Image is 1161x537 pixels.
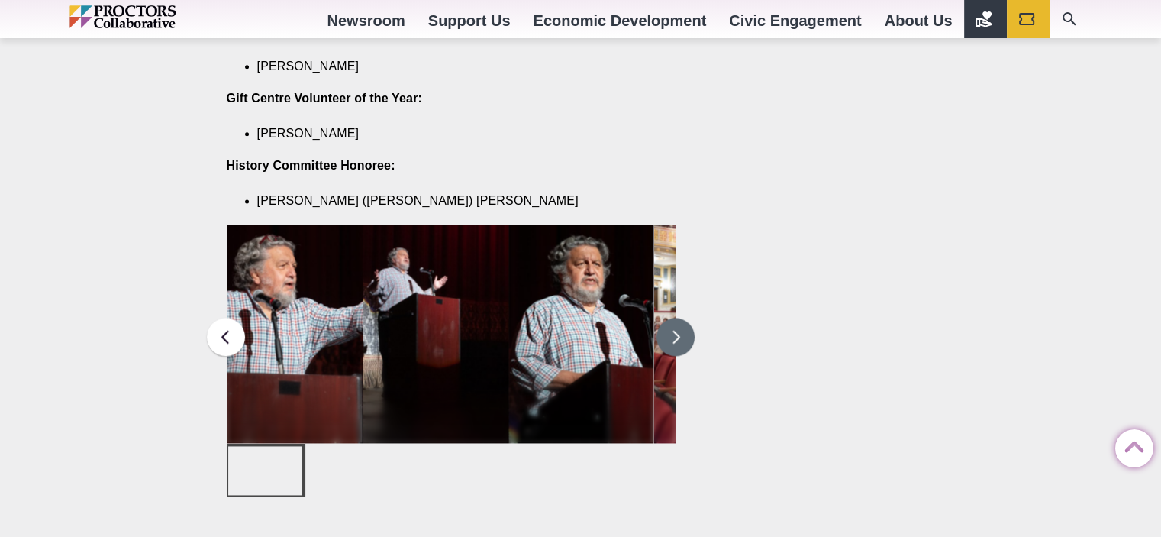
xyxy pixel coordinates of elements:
[656,318,695,356] button: Next slide
[207,318,245,356] button: Previous slide
[69,5,241,28] img: Proctors logo
[257,58,653,75] li: [PERSON_NAME]
[227,92,422,105] strong: Gift Centre Volunteer of the Year:
[227,159,395,172] strong: History Committee Honoree:
[257,125,653,142] li: [PERSON_NAME]
[1115,430,1146,461] a: Back to Top
[257,192,653,209] li: [PERSON_NAME] ([PERSON_NAME]) [PERSON_NAME]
